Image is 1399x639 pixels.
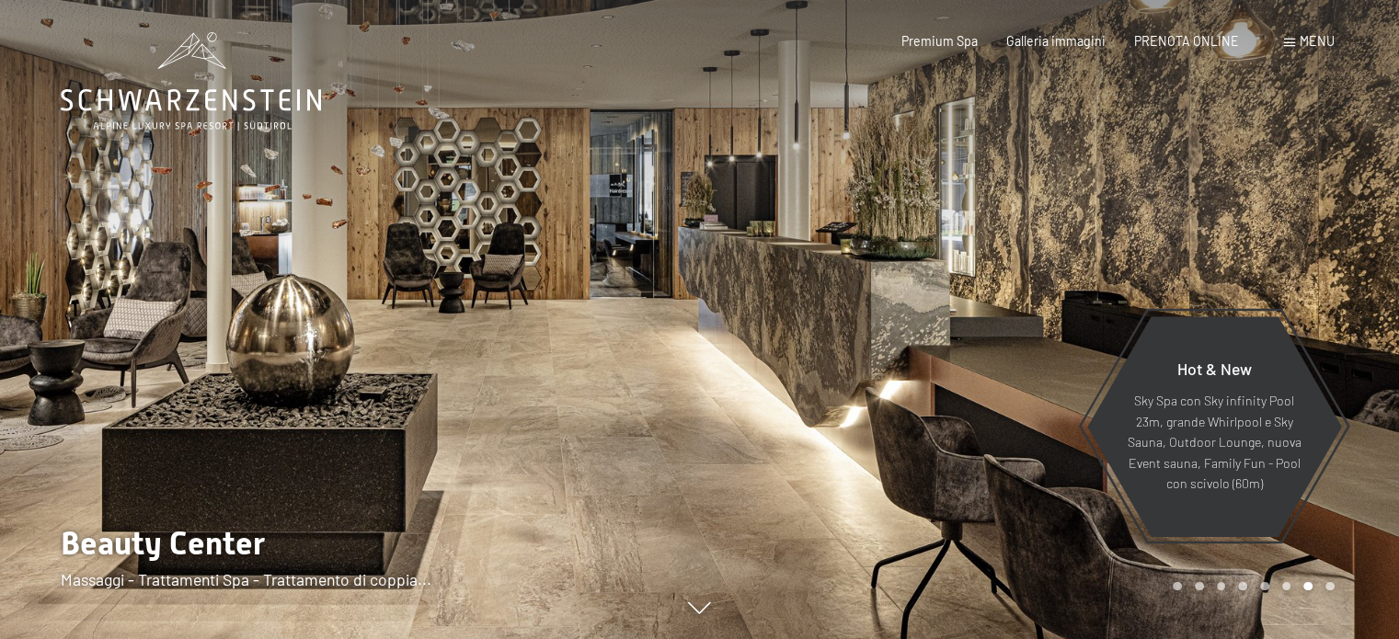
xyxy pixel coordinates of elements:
span: Hot & New [1176,359,1251,379]
a: PRENOTA ONLINE [1134,33,1239,49]
div: Carousel Page 8 [1325,582,1335,591]
span: Menu [1300,33,1335,49]
p: Sky Spa con Sky infinity Pool 23m, grande Whirlpool e Sky Sauna, Outdoor Lounge, nuova Event saun... [1126,391,1302,495]
div: Carousel Page 1 [1173,582,1182,591]
a: Hot & New Sky Spa con Sky infinity Pool 23m, grande Whirlpool e Sky Sauna, Outdoor Lounge, nuova ... [1085,315,1342,538]
div: Carousel Page 7 (Current Slide) [1303,582,1313,591]
div: Carousel Page 6 [1282,582,1291,591]
a: Galleria immagini [1006,33,1106,49]
div: Carousel Page 5 [1260,582,1269,591]
div: Carousel Page 2 [1195,582,1204,591]
a: Premium Spa [901,33,978,49]
div: Carousel Page 3 [1217,582,1226,591]
div: Carousel Page 4 [1238,582,1247,591]
div: Carousel Pagination [1166,582,1334,591]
